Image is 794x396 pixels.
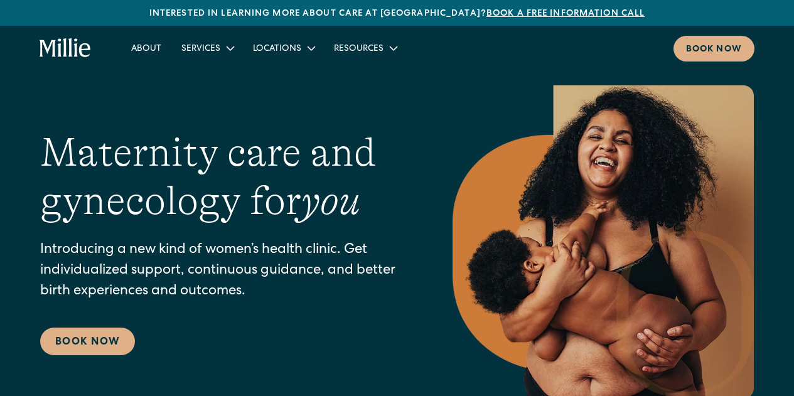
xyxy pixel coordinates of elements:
[40,240,402,302] p: Introducing a new kind of women’s health clinic. Get individualized support, continuous guidance,...
[40,38,91,58] a: home
[243,38,324,58] div: Locations
[686,43,742,56] div: Book now
[181,43,220,56] div: Services
[40,129,402,225] h1: Maternity care and gynecology for
[324,38,406,58] div: Resources
[486,9,645,18] a: Book a free information call
[673,36,754,62] a: Book now
[301,178,360,223] em: you
[253,43,301,56] div: Locations
[334,43,384,56] div: Resources
[40,328,135,355] a: Book Now
[121,38,171,58] a: About
[171,38,243,58] div: Services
